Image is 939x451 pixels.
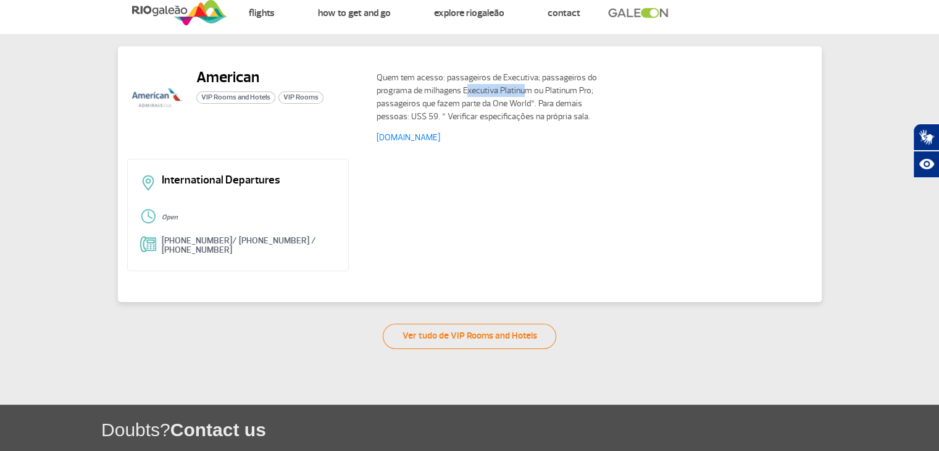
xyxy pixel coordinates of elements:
[318,7,391,19] a: How to get and go
[434,7,504,19] a: Explore RIOgaleão
[196,91,275,104] span: VIP Rooms and Hotels
[170,419,266,440] span: Contact us
[377,71,599,123] p: Quem tem acesso: passageiros de Executiva; passageiros do programa de milhagens Executiva Platinu...
[162,213,178,221] strong: Open
[913,124,939,178] div: Plugin de acessibilidade da Hand Talk.
[548,7,580,19] a: Contact
[913,151,939,178] button: Abrir recursos assistivos.
[249,7,275,19] a: Flights
[377,132,440,143] a: [DOMAIN_NAME]
[101,417,939,442] h1: Doubts?
[196,68,323,86] h2: American
[162,175,336,186] p: International Departures
[383,324,556,349] a: Ver tudo de VIP Rooms and Hotels
[278,91,323,104] span: VIP Rooms
[913,124,939,151] button: Abrir tradutor de língua de sinais.
[127,68,186,127] img: american-logo.png
[162,235,316,255] a: [PHONE_NUMBER]/ [PHONE_NUMBER] / [PHONE_NUMBER]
